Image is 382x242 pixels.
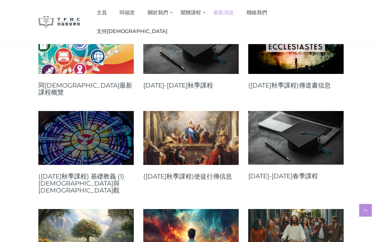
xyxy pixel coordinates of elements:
[213,10,234,16] span: 最新消息
[97,10,107,16] span: 主頁
[38,82,134,96] a: 同[DEMOGRAPHIC_DATA]最新課程概覽
[207,3,240,22] a: 最新消息
[113,3,141,22] a: 同福堂
[240,3,273,22] a: 聯絡我們
[38,173,134,194] a: ([DATE]秋季課程) 基礎教義 (1) [DEMOGRAPHIC_DATA]與[DEMOGRAPHIC_DATA]觀
[248,173,344,180] a: [DATE]-[DATE]春季課程
[248,82,344,89] a: ([DATE]秋季課程)傳道書信息
[143,82,239,89] a: [DATE]-[DATE]秋季課程
[38,16,81,28] img: 同福聖經學院 TFBC
[120,10,135,16] span: 同福堂
[143,173,239,180] a: ([DATE]秋季課程)使徒行傳信息
[90,22,174,41] a: 支持[DEMOGRAPHIC_DATA]
[359,204,372,217] a: Scroll to top
[141,3,174,22] a: 關於我們
[90,3,113,22] a: 主頁
[174,3,207,22] a: 開辦課程
[148,10,168,16] span: 關於我們
[97,28,167,34] span: 支持[DEMOGRAPHIC_DATA]
[247,10,267,16] span: 聯絡我們
[181,10,201,16] span: 開辦課程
